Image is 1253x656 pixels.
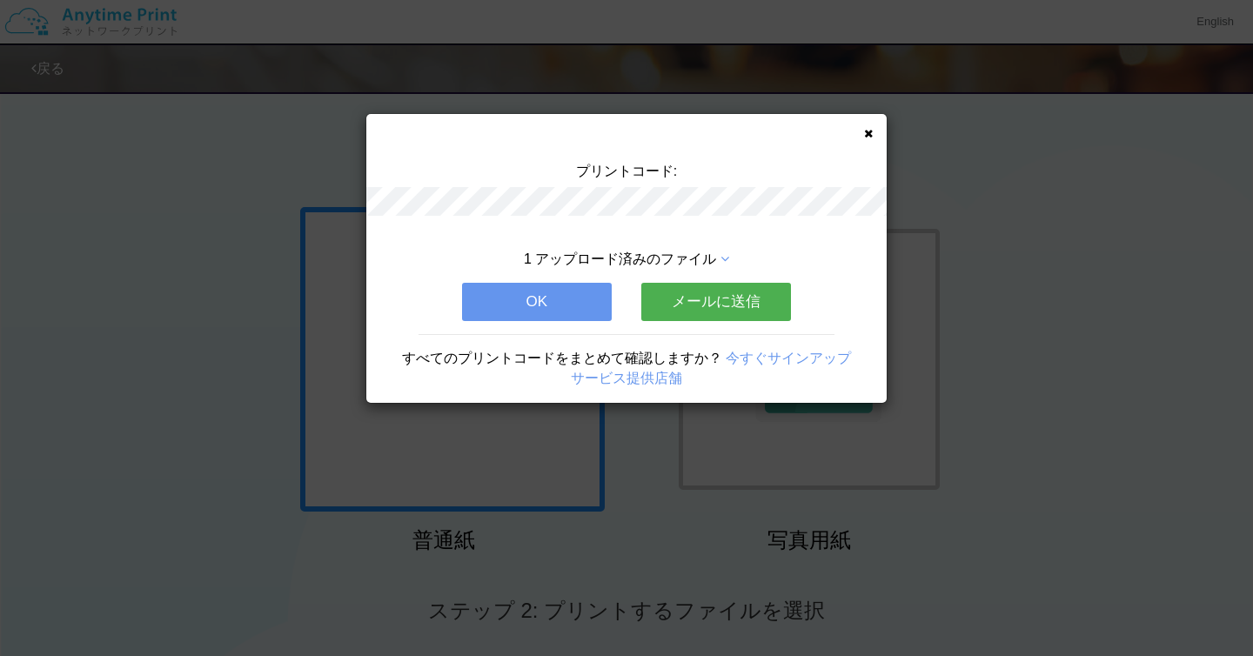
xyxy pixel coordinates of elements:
button: OK [462,283,612,321]
a: 今すぐサインアップ [726,351,851,365]
a: サービス提供店舗 [571,371,682,385]
span: 1 アップロード済みのファイル [524,251,716,266]
span: すべてのプリントコードをまとめて確認しますか？ [402,351,722,365]
span: プリントコード: [576,164,677,178]
button: メールに送信 [641,283,791,321]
